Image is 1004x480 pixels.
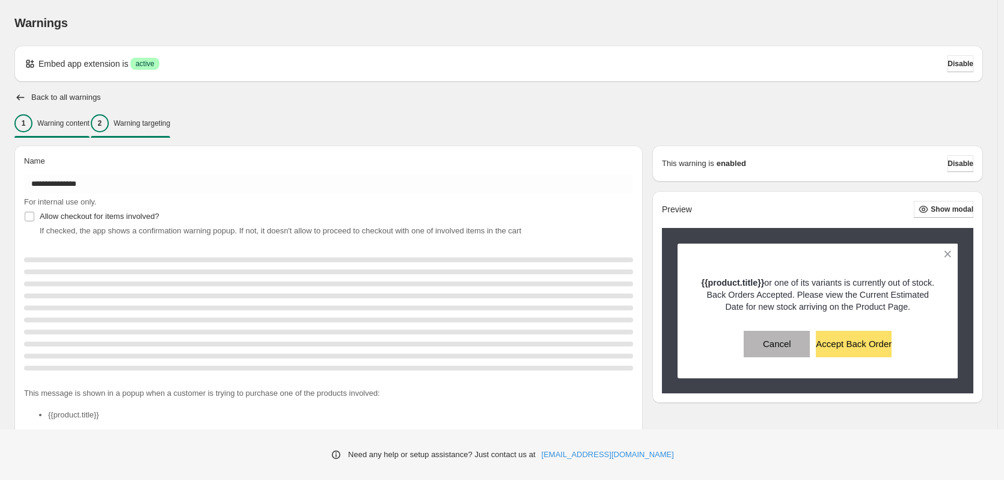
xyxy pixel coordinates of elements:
button: Disable [947,55,973,72]
button: Cancel [744,331,810,357]
p: Warning targeting [114,118,170,128]
li: {{product.title}} [48,409,633,421]
div: 1 [14,114,32,132]
h2: Preview [662,205,692,215]
span: Show modal [931,205,973,214]
span: For internal use only. [24,197,96,206]
p: This warning is [662,158,714,170]
p: or one of its variants is currently out of stock. Back Orders Accepted. Please view the Current E... [699,277,937,313]
span: Disable [947,159,973,168]
span: Warnings [14,16,68,29]
span: active [135,59,154,69]
a: [EMAIL_ADDRESS][DOMAIN_NAME] [542,449,674,461]
button: Accept Back Order [816,331,892,357]
span: Allow checkout for items involved? [40,212,159,221]
p: This message is shown in a popup when a customer is trying to purchase one of the products involved: [24,387,633,399]
strong: {{product.title}} [701,278,764,288]
p: Warning content [37,118,90,128]
button: 1Warning content [14,111,90,136]
button: Disable [947,155,973,172]
button: 2Warning targeting [91,111,170,136]
span: If checked, the app shows a confirmation warning popup. If not, it doesn't allow to proceed to ch... [40,226,521,235]
button: Show modal [914,201,973,218]
p: Embed app extension is [38,58,128,70]
h2: Back to all warnings [31,93,101,102]
strong: enabled [717,158,746,170]
span: Disable [947,59,973,69]
div: 2 [91,114,109,132]
span: Name [24,156,45,165]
